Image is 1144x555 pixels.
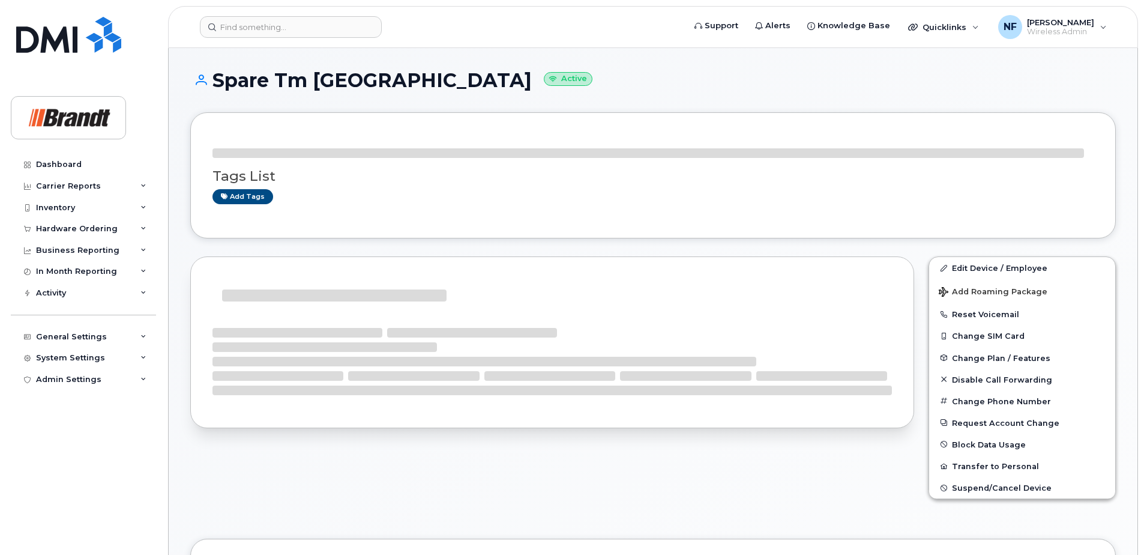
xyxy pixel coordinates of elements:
[212,169,1094,184] h3: Tags List
[952,484,1052,493] span: Suspend/Cancel Device
[929,390,1115,412] button: Change Phone Number
[929,412,1115,434] button: Request Account Change
[929,257,1115,279] a: Edit Device / Employee
[952,375,1052,384] span: Disable Call Forwarding
[929,455,1115,477] button: Transfer to Personal
[929,477,1115,499] button: Suspend/Cancel Device
[929,325,1115,347] button: Change SIM Card
[939,287,1047,299] span: Add Roaming Package
[929,369,1115,390] button: Disable Call Forwarding
[212,189,273,204] a: Add tags
[929,303,1115,325] button: Reset Voicemail
[929,434,1115,455] button: Block Data Usage
[190,70,1116,91] h1: Spare Tm [GEOGRAPHIC_DATA]
[929,279,1115,303] button: Add Roaming Package
[952,353,1050,362] span: Change Plan / Features
[544,72,592,86] small: Active
[929,347,1115,369] button: Change Plan / Features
